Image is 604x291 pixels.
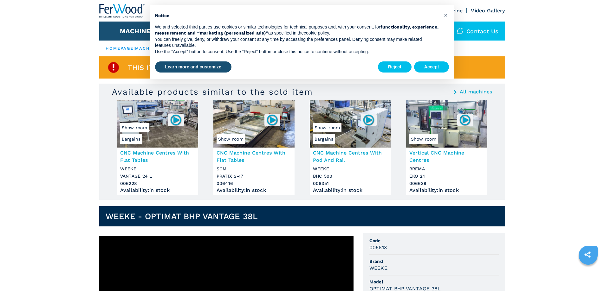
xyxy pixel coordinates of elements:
[120,134,142,144] span: Bargains
[266,114,278,126] img: 006416
[120,189,195,192] div: Availability : in stock
[313,165,388,187] h3: WEEKE BHC 500 006351
[310,100,391,195] a: CNC Machine Centres With Pod And Rail WEEKE BHC 500BargainsShow room006351CNC Machine Centres Wit...
[313,134,335,144] span: Bargains
[414,61,449,73] button: Accept
[577,263,599,286] iframe: Chat
[120,123,149,132] span: Show room
[409,165,484,187] h3: BREMA EKO 2.1 006639
[457,28,463,34] img: Contact us
[441,10,451,20] button: Close this notice
[310,100,391,148] img: CNC Machine Centres With Pod And Rail WEEKE BHC 500
[120,165,195,187] h3: WEEKE VANTAGE 24 L 006228
[99,4,145,18] img: Ferwood
[451,22,505,41] div: Contact us
[313,123,341,132] span: Show room
[213,100,295,195] a: CNC Machine Centres With Flat Tables SCM PRATIX S-17Show room006416CNC Machine Centres With Flat ...
[117,100,198,195] a: CNC Machine Centres With Flat Tables WEEKE VANTAGE 24 LBargainsShow room006228CNC Machine Centres...
[369,279,499,285] span: Model
[155,49,439,55] p: Use the “Accept” button to consent. Use the “Reject” button or close this notice to continue with...
[155,24,439,36] p: We and selected third parties use cookies or similar technologies for technical purposes and, wit...
[112,87,313,97] h3: Available products similar to the sold item
[580,247,595,263] a: sharethis
[460,89,492,94] a: All machines
[135,46,162,51] a: machines
[107,61,120,74] img: SoldProduct
[117,100,198,148] img: CNC Machine Centres With Flat Tables WEEKE VANTAGE 24 L
[155,61,231,73] button: Learn more and customize
[217,149,291,164] h3: CNC Machine Centres With Flat Tables
[471,8,505,14] a: Video Gallery
[409,149,484,164] h3: Vertical CNC Machine Centres
[155,36,439,49] p: You can freely give, deny, or withdraw your consent at any time by accessing the preferences pane...
[155,13,439,19] h2: Notice
[217,189,291,192] div: Availability : in stock
[170,114,182,126] img: 006228
[128,64,228,71] span: This item is already sold
[369,237,499,244] span: Code
[369,264,387,272] h3: WEEKE
[378,61,412,73] button: Reject
[406,100,487,148] img: Vertical CNC Machine Centres BREMA EKO 2.1
[406,100,487,195] a: Vertical CNC Machine Centres BREMA EKO 2.1Show room006639Vertical CNC Machine CentresBREMAEKO 2.1...
[409,189,484,192] div: Availability : in stock
[313,189,388,192] div: Availability : in stock
[369,258,499,264] span: Brand
[444,11,448,19] span: ×
[106,211,258,221] h1: WEEKE - OPTIMAT BHP VANTAGE 38L
[304,30,329,35] a: cookie policy
[313,149,388,164] h3: CNC Machine Centres With Pod And Rail
[459,114,471,126] img: 006639
[155,24,439,36] strong: functionality, experience, measurement and “marketing (personalized ads)”
[106,46,134,51] a: HOMEPAGE
[217,165,291,187] h3: SCM PRATIX S-17 006416
[133,46,135,51] span: |
[213,100,295,148] img: CNC Machine Centres With Flat Tables SCM PRATIX S-17
[120,149,195,164] h3: CNC Machine Centres With Flat Tables
[409,134,438,144] span: Show room
[120,27,155,35] button: Machines
[362,114,375,126] img: 006351
[369,244,387,251] h3: 005613
[217,134,245,144] span: Show room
